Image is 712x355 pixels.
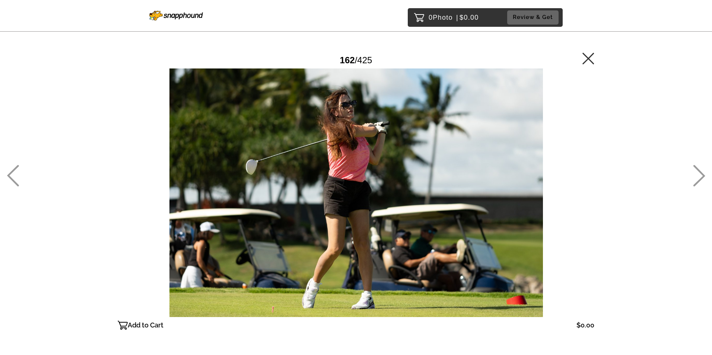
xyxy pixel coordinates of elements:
div: / [340,52,372,68]
p: Add to Cart [128,319,163,331]
button: Review & Get [507,10,559,24]
span: 162 [340,55,355,65]
img: Snapphound Logo [149,11,203,20]
span: Photo [433,12,453,23]
p: 0 $0.00 [429,12,479,23]
p: $0.00 [576,319,594,331]
span: 425 [357,55,372,65]
a: Review & Get [507,10,561,24]
span: | [456,14,458,21]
